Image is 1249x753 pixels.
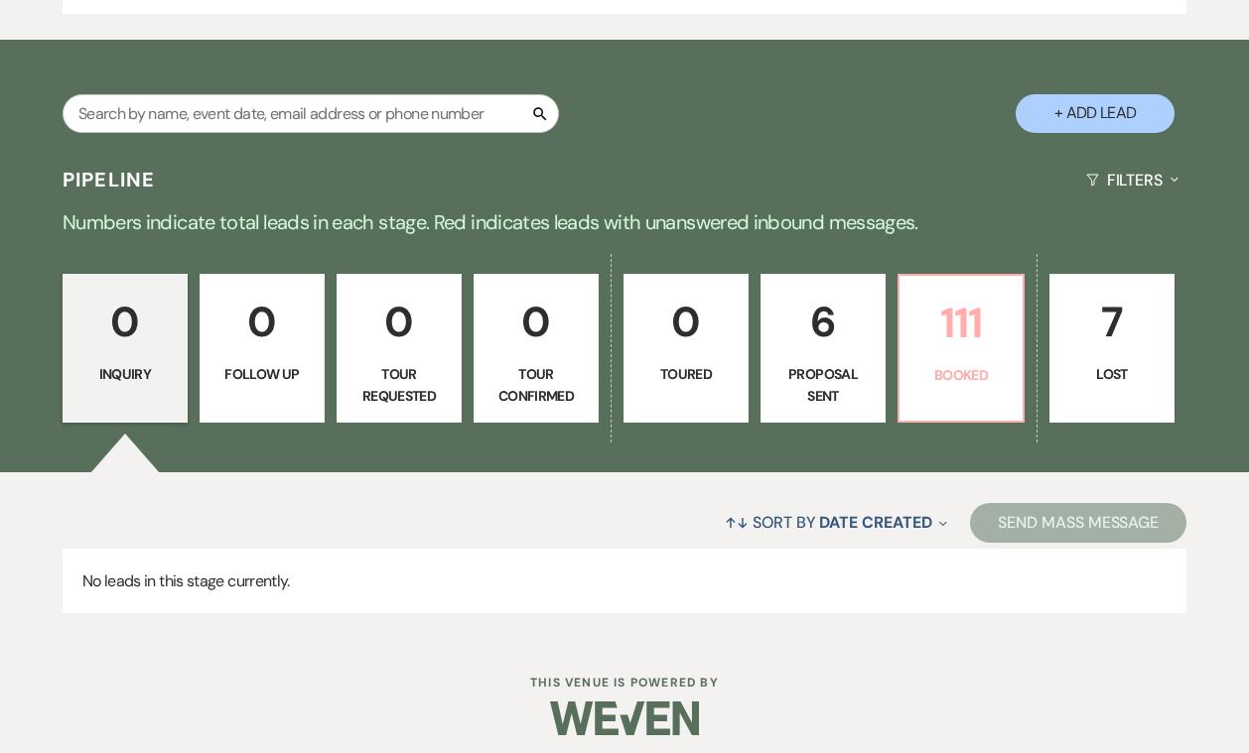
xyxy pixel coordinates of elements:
p: 0 [349,289,449,355]
p: Proposal Sent [773,363,873,408]
a: 0Tour Confirmed [474,274,599,423]
p: Follow Up [212,363,312,385]
button: Filters [1078,154,1186,206]
p: Toured [636,363,736,385]
a: 111Booked [898,274,1025,423]
p: Tour Confirmed [486,363,586,408]
p: Tour Requested [349,363,449,408]
p: 6 [773,289,873,355]
p: Booked [911,364,1011,386]
span: ↑↓ [725,512,749,533]
p: 111 [911,290,1011,356]
p: Lost [1062,363,1162,385]
p: 0 [486,289,586,355]
span: Date Created [819,512,931,533]
a: 6Proposal Sent [761,274,886,423]
p: 0 [212,289,312,355]
button: Sort By Date Created [717,496,955,549]
a: 0Follow Up [200,274,325,423]
a: 0Inquiry [63,274,188,423]
p: 0 [636,289,736,355]
button: + Add Lead [1016,94,1175,133]
a: 7Lost [1049,274,1175,423]
h3: Pipeline [63,166,156,193]
p: Inquiry [75,363,175,385]
a: 0Tour Requested [337,274,462,423]
input: Search by name, event date, email address or phone number [63,94,559,133]
a: 0Toured [624,274,749,423]
img: Weven Logo [550,684,699,753]
button: Send Mass Message [970,503,1186,543]
p: 0 [75,289,175,355]
p: 7 [1062,289,1162,355]
p: No leads in this stage currently. [63,549,1186,614]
